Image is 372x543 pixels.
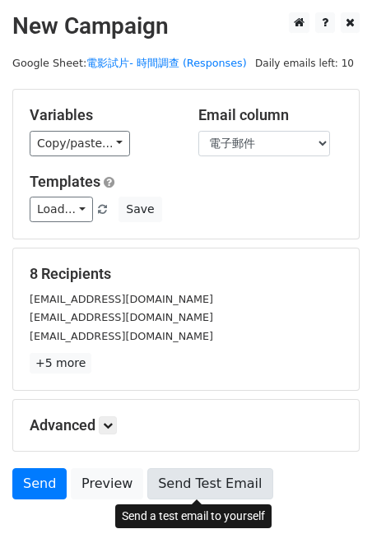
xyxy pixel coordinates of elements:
a: Daily emails left: 10 [249,57,360,69]
a: +5 more [30,353,91,374]
small: [EMAIL_ADDRESS][DOMAIN_NAME] [30,330,213,342]
h5: Email column [198,106,342,124]
h5: Advanced [30,416,342,434]
small: [EMAIL_ADDRESS][DOMAIN_NAME] [30,293,213,305]
h5: 8 Recipients [30,265,342,283]
a: Load... [30,197,93,222]
iframe: Chat Widget [290,464,372,543]
div: 聊天小工具 [290,464,372,543]
a: Send [12,468,67,499]
a: Copy/paste... [30,131,130,156]
button: Save [119,197,161,222]
a: 電影試片- 時間調查 (Responses) [86,57,247,69]
h5: Variables [30,106,174,124]
small: [EMAIL_ADDRESS][DOMAIN_NAME] [30,311,213,323]
span: Daily emails left: 10 [249,54,360,72]
h2: New Campaign [12,12,360,40]
a: Preview [71,468,143,499]
a: Templates [30,173,100,190]
small: Google Sheet: [12,57,247,69]
div: Send a test email to yourself [115,504,272,528]
a: Send Test Email [147,468,272,499]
